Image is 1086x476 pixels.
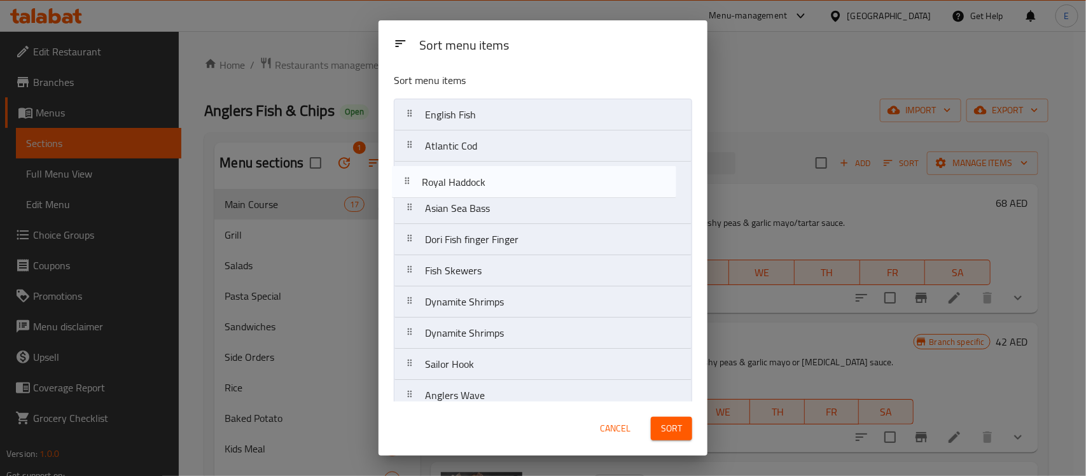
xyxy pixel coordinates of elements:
button: Cancel [595,417,636,440]
button: Sort [651,417,692,440]
p: Sort menu items [394,73,630,88]
div: Sort menu items [414,32,697,60]
span: Cancel [600,421,630,437]
span: Sort [661,421,682,437]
